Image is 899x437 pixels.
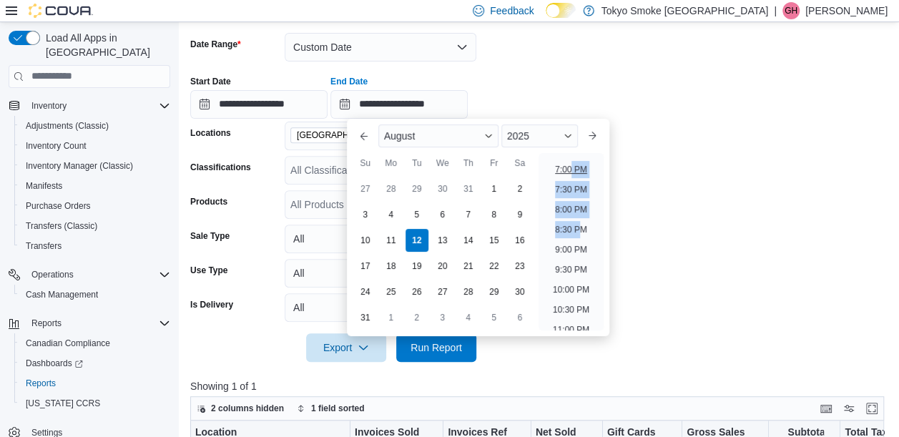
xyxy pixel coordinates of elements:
label: Classifications [190,162,251,173]
span: Purchase Orders [26,200,91,212]
div: day-11 [380,229,403,252]
ul: Time [539,153,604,330]
span: Adjustments (Classic) [26,120,109,132]
div: Geoff Hudson [782,2,800,19]
span: Washington CCRS [20,395,170,412]
div: day-29 [483,280,506,303]
button: Operations [26,266,79,283]
li: 8:30 PM [549,221,593,238]
button: Canadian Compliance [14,333,176,353]
span: Reports [26,378,56,389]
img: Cova [29,4,93,18]
button: Custom Date [285,33,476,62]
div: Button. Open the year selector. 2025 is currently selected. [501,124,578,147]
div: day-10 [354,229,377,252]
button: Operations [3,265,176,285]
button: Manifests [14,176,176,196]
div: day-16 [509,229,531,252]
button: Inventory [26,97,72,114]
div: day-14 [457,229,480,252]
div: Mo [380,152,403,175]
div: day-25 [380,280,403,303]
button: Next month [581,124,604,147]
div: Su [354,152,377,175]
button: Export [306,333,386,362]
a: Adjustments (Classic) [20,117,114,134]
label: Locations [190,127,231,139]
input: Press the down key to enter a popover containing a calendar. Press the escape key to close the po... [330,90,468,119]
span: Dashboards [20,355,170,372]
span: Transfers [26,240,62,252]
div: day-7 [457,203,480,226]
div: We [431,152,454,175]
label: Sale Type [190,230,230,242]
span: 1 field sorted [311,403,365,414]
a: Dashboards [14,353,176,373]
a: Inventory Manager (Classic) [20,157,139,175]
div: day-13 [431,229,454,252]
label: Use Type [190,265,227,276]
span: Export [315,333,378,362]
button: Reports [14,373,176,393]
span: Manifests [26,180,62,192]
button: Inventory [3,96,176,116]
span: Inventory [31,100,67,112]
span: Reports [20,375,170,392]
label: Start Date [190,76,231,87]
span: Feedback [490,4,534,18]
li: 7:00 PM [549,161,593,178]
div: day-12 [406,229,428,252]
a: Transfers [20,237,67,255]
li: 7:30 PM [549,181,593,198]
div: day-23 [509,255,531,278]
button: 1 field sorted [291,400,370,417]
button: Display options [840,400,858,417]
li: 9:00 PM [549,241,593,258]
a: Cash Management [20,286,104,303]
span: London Wellington Corners [290,127,426,143]
a: Canadian Compliance [20,335,116,352]
div: day-6 [509,306,531,329]
button: All [285,259,476,288]
span: Canadian Compliance [20,335,170,352]
input: Dark Mode [546,3,576,18]
span: Inventory [26,97,170,114]
span: Inventory Count [26,140,87,152]
div: day-9 [509,203,531,226]
div: day-2 [509,177,531,200]
button: Inventory Manager (Classic) [14,156,176,176]
div: day-22 [483,255,506,278]
div: day-27 [431,280,454,303]
span: Run Report [411,340,462,355]
span: Load All Apps in [GEOGRAPHIC_DATA] [40,31,170,59]
button: Cash Management [14,285,176,305]
div: Th [457,152,480,175]
a: [US_STATE] CCRS [20,395,106,412]
button: Previous Month [353,124,375,147]
button: Reports [3,313,176,333]
li: 11:00 PM [547,321,595,338]
span: Operations [26,266,170,283]
span: Dashboards [26,358,83,369]
div: day-28 [457,280,480,303]
span: Transfers (Classic) [20,217,170,235]
span: GH [785,2,797,19]
button: Keyboard shortcuts [817,400,835,417]
button: Adjustments (Classic) [14,116,176,136]
div: day-19 [406,255,428,278]
div: Button. Open the month selector. August is currently selected. [378,124,498,147]
li: 10:00 PM [547,281,595,298]
button: [US_STATE] CCRS [14,393,176,413]
div: day-15 [483,229,506,252]
button: All [285,225,476,253]
div: day-31 [457,177,480,200]
div: day-30 [431,177,454,200]
button: All [285,293,476,322]
div: day-26 [406,280,428,303]
div: day-4 [457,306,480,329]
button: Reports [26,315,67,332]
span: Inventory Manager (Classic) [26,160,133,172]
div: Tu [406,152,428,175]
div: day-31 [354,306,377,329]
div: day-5 [483,306,506,329]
